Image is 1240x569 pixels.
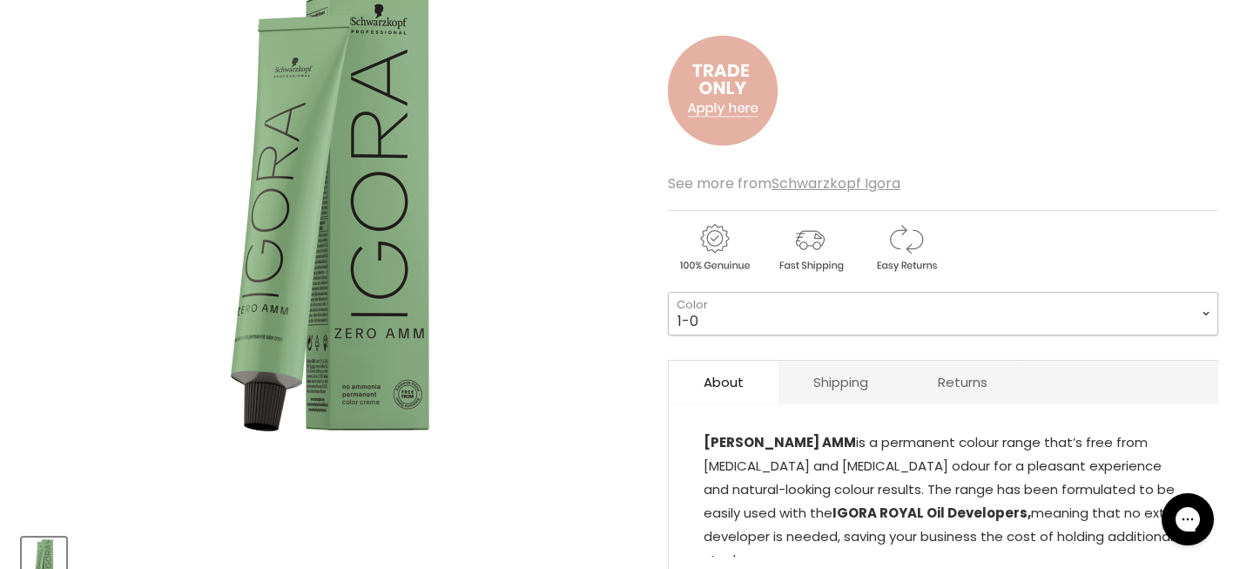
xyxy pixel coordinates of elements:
[832,504,1031,522] strong: IGORA ROYAL Oil Developers,
[704,433,856,451] strong: [PERSON_NAME] AMM
[668,173,900,193] span: See more from
[859,221,952,274] img: returns.gif
[668,18,778,163] img: to.png
[772,173,900,193] a: Schwarzkopf Igora
[668,221,760,274] img: genuine.gif
[1153,487,1223,552] iframe: Gorgias live chat messenger
[704,433,1178,569] span: is a permanent colour range that’s free from [MEDICAL_DATA] and [MEDICAL_DATA] odour for a pleasa...
[669,361,778,403] a: About
[903,361,1022,403] a: Returns
[778,361,903,403] a: Shipping
[764,221,856,274] img: shipping.gif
